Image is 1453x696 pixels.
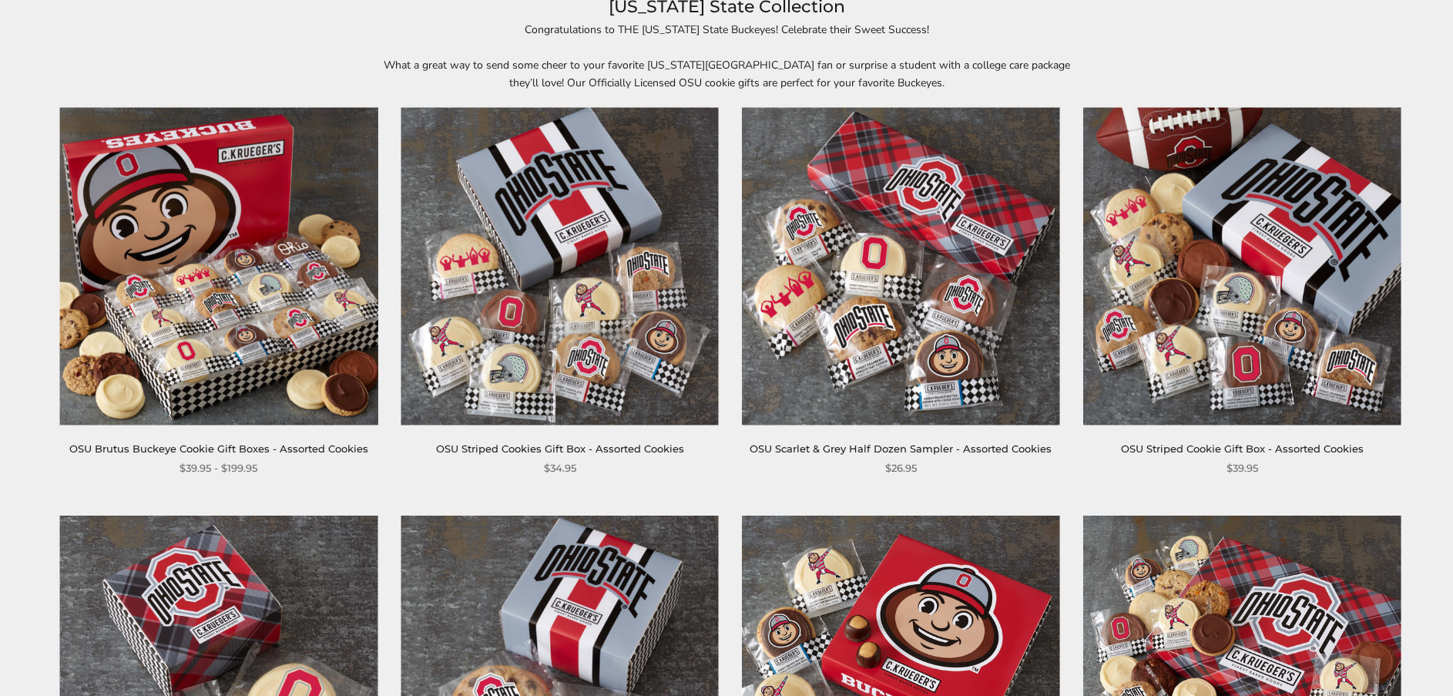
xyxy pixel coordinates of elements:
[180,460,257,476] span: $39.95 - $199.95
[1083,107,1401,425] img: OSU Striped Cookie Gift Box - Assorted Cookies
[885,460,917,476] span: $26.95
[59,107,378,425] img: OSU Brutus Buckeye Cookie Gift Boxes - Assorted Cookies
[69,442,368,455] a: OSU Brutus Buckeye Cookie Gift Boxes - Assorted Cookies
[1226,460,1258,476] span: $39.95
[372,56,1081,92] p: What a great way to send some cheer to your favorite [US_STATE][GEOGRAPHIC_DATA] fan or surprise ...
[1121,442,1364,455] a: OSU Striped Cookie Gift Box - Assorted Cookies
[544,460,576,476] span: $34.95
[750,442,1052,455] a: OSU Scarlet & Grey Half Dozen Sampler - Assorted Cookies
[436,442,684,455] a: OSU Striped Cookies Gift Box - Assorted Cookies
[401,107,719,425] img: OSU Striped Cookies Gift Box - Assorted Cookies
[742,107,1060,425] img: OSU Scarlet & Grey Half Dozen Sampler - Assorted Cookies
[372,21,1081,39] p: Congratulations to THE [US_STATE] State Buckeyes! Celebrate their Sweet Success!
